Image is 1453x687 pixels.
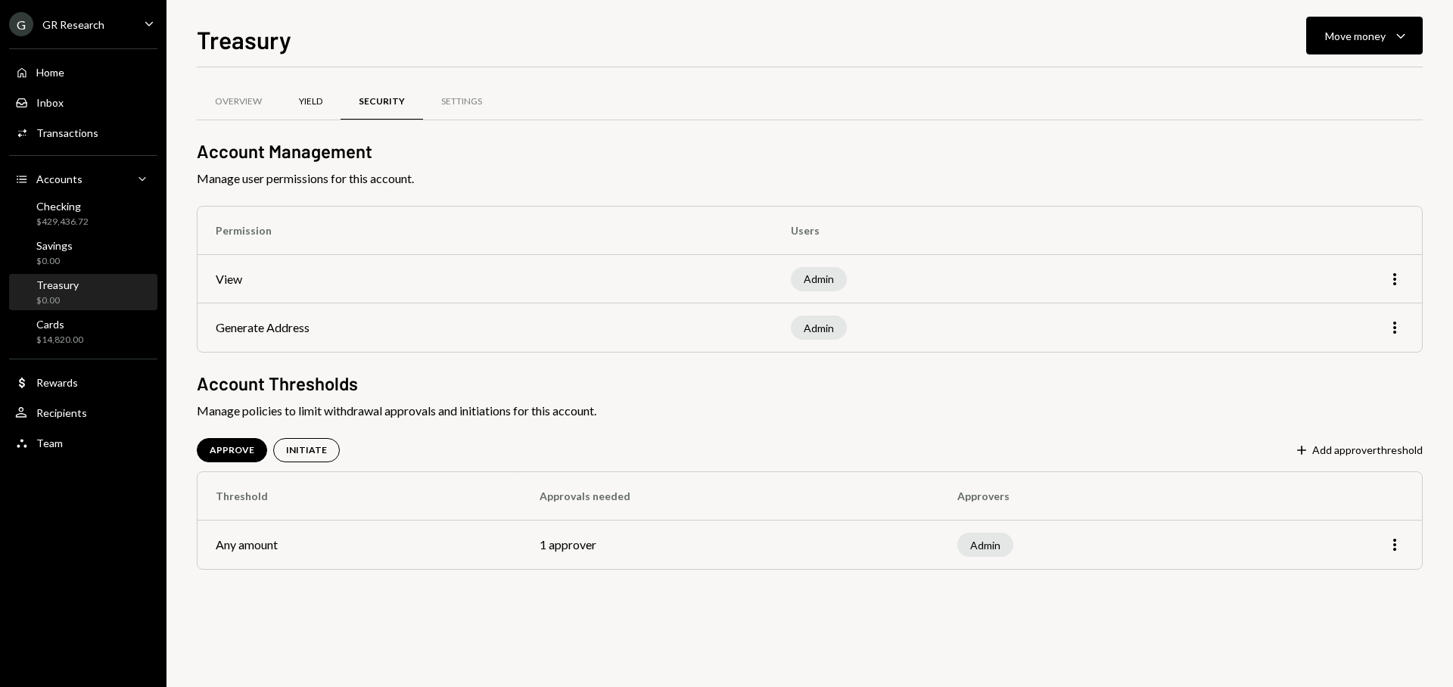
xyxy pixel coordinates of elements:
div: $0.00 [36,255,73,268]
h2: Account Thresholds [197,371,1423,396]
div: Team [36,437,63,449]
div: G [9,12,33,36]
a: Settings [423,82,500,121]
a: Transactions [9,119,157,146]
div: $0.00 [36,294,79,307]
th: Approvals needed [521,472,939,521]
div: Overview [215,95,262,108]
a: Accounts [9,165,157,192]
div: Security [359,95,405,108]
a: Yield [280,82,341,121]
div: INITIATE [286,444,327,457]
h1: Treasury [197,24,291,54]
td: 1 approver [521,521,939,569]
a: Checking$429,436.72 [9,195,157,232]
h2: Account Management [197,138,1423,163]
td: Generate Address [198,303,773,352]
div: Settings [441,95,482,108]
th: Users [773,207,1181,255]
a: Overview [197,82,280,121]
div: Admin [791,316,847,340]
div: APPROVE [210,444,254,457]
div: Admin [957,533,1013,557]
span: Manage policies to limit withdrawal approvals and initiations for this account. [197,402,1423,420]
div: $429,436.72 [36,216,89,228]
a: Cards$14,820.00 [9,313,157,350]
a: Security [341,82,423,121]
a: Savings$0.00 [9,235,157,271]
a: Inbox [9,89,157,116]
div: Inbox [36,96,64,109]
div: Yield [299,95,322,108]
a: Treasury$0.00 [9,274,157,310]
div: Accounts [36,173,82,185]
div: Rewards [36,376,78,389]
td: Any amount [198,521,521,569]
th: Permission [198,207,773,255]
div: Move money [1325,28,1386,44]
button: Add approverthreshold [1294,443,1423,459]
a: Team [9,429,157,456]
div: Cards [36,318,83,331]
div: $14,820.00 [36,334,83,347]
div: Treasury [36,278,79,291]
a: Recipients [9,399,157,426]
span: Manage user permissions for this account. [197,169,1423,188]
div: Savings [36,239,73,252]
div: Checking [36,200,89,213]
div: Transactions [36,126,98,139]
button: Move money [1306,17,1423,54]
div: Admin [791,267,847,291]
th: Threshold [198,472,521,521]
a: Home [9,58,157,85]
td: View [198,255,773,303]
div: Home [36,66,64,79]
a: Rewards [9,368,157,396]
div: Recipients [36,406,87,419]
div: GR Research [42,18,104,31]
th: Approvers [939,472,1243,521]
